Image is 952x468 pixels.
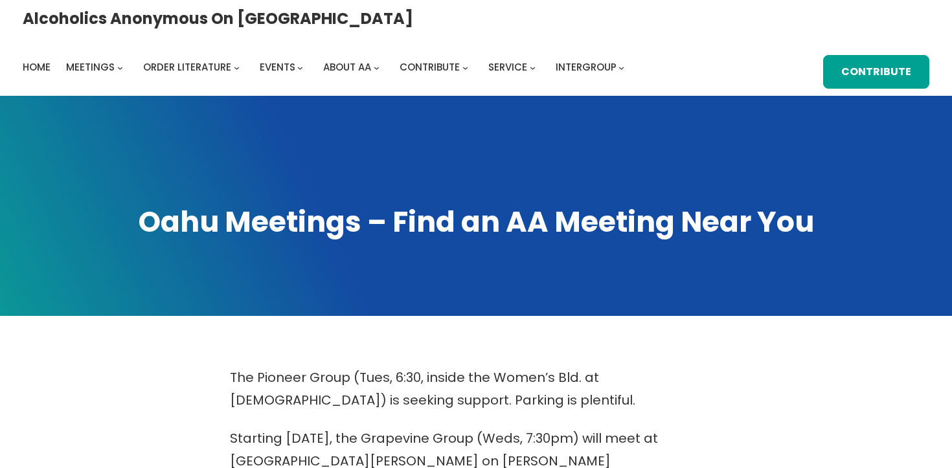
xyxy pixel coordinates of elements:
[556,60,617,74] span: Intergroup
[618,64,624,70] button: Intergroup submenu
[23,58,629,76] nav: Intergroup
[234,64,240,70] button: Order Literature submenu
[556,58,617,76] a: Intergroup
[260,58,295,76] a: Events
[400,60,460,74] span: Contribute
[323,58,371,76] a: About AA
[66,60,115,74] span: Meetings
[143,60,231,74] span: Order Literature
[400,58,460,76] a: Contribute
[230,366,722,412] p: The Pioneer Group (Tues, 6:30, inside the Women’s Bld. at [DEMOGRAPHIC_DATA]) is seeking support....
[66,58,115,76] a: Meetings
[23,5,413,32] a: Alcoholics Anonymous on [GEOGRAPHIC_DATA]
[823,55,929,89] a: Contribute
[488,60,527,74] span: Service
[23,203,929,241] h1: Oahu Meetings – Find an AA Meeting Near You
[374,64,380,70] button: About AA submenu
[23,60,51,74] span: Home
[530,64,536,70] button: Service submenu
[260,60,295,74] span: Events
[488,58,527,76] a: Service
[323,60,371,74] span: About AA
[462,64,468,70] button: Contribute submenu
[23,58,51,76] a: Home
[117,64,123,70] button: Meetings submenu
[297,64,303,70] button: Events submenu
